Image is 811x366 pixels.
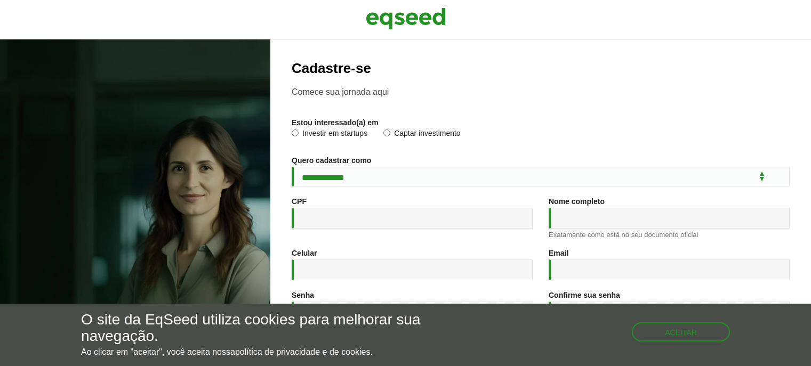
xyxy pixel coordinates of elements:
label: Celular [292,249,317,257]
button: Aceitar [632,322,730,341]
img: EqSeed Logo [366,5,446,32]
label: Nome completo [549,198,605,205]
h5: O site da EqSeed utiliza cookies para melhorar sua navegação. [81,312,470,345]
label: Senha [292,291,314,299]
label: CPF [292,198,307,205]
a: política de privacidade e de cookies [235,348,371,356]
p: Ao clicar em "aceitar", você aceita nossa . [81,347,470,357]
label: Confirme sua senha [549,291,620,299]
input: Captar investimento [383,129,390,136]
label: Quero cadastrar como [292,157,371,164]
div: Exatamente como está no seu documento oficial [549,231,790,238]
label: Captar investimento [383,129,461,140]
label: Estou interessado(a) em [292,119,379,126]
label: Email [549,249,568,257]
h2: Cadastre-se [292,61,790,76]
label: Investir em startups [292,129,367,140]
p: Comece sua jornada aqui [292,87,790,97]
input: Investir em startups [292,129,299,136]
